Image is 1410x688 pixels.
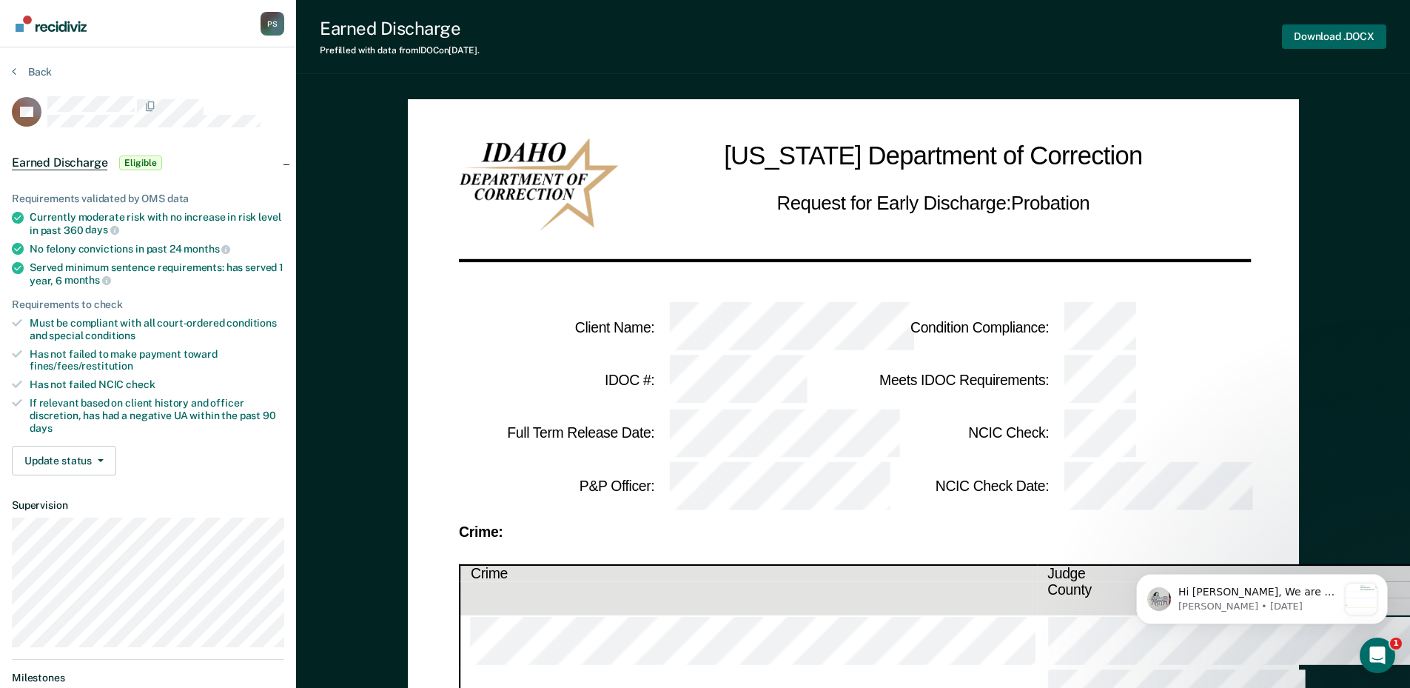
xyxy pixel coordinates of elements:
td: NCIC Check Date : [853,460,1050,513]
button: Back [12,65,52,79]
div: Served minimum sentence requirements: has served 1 year, 6 [30,261,284,287]
div: Requirements to check [12,298,284,311]
h1: [US_STATE] Department of Correction [724,138,1143,176]
div: P S [261,12,284,36]
div: Has not failed NCIC [30,378,284,391]
div: If relevant based on client history and officer discretion, has had a negative UA within the past 90 [30,397,284,434]
td: NCIC Check : [853,407,1050,461]
span: Eligible [119,156,161,170]
td: IDOC # : [459,354,656,407]
div: Requirements validated by OMS data [12,193,284,205]
span: check [126,378,155,390]
h2: Request for Early Discharge: Probation [776,189,1090,218]
button: Download .DOCX [1282,24,1386,49]
img: IDOC Logo [459,138,619,230]
div: Prefilled with data from IDOC on [DATE] . [320,45,480,56]
div: Earned Discharge [320,18,480,39]
span: 1 [1390,638,1402,649]
iframe: Intercom live chat [1360,638,1395,673]
div: Crime: [459,527,1248,539]
dt: Supervision [12,499,284,512]
span: fines/fees/restitution [30,360,133,372]
th: Crime [460,566,1037,583]
div: No felony convictions in past 24 [30,242,284,256]
dt: Milestones [12,672,284,684]
span: Earned Discharge [12,156,107,170]
div: Must be compliant with all court-ordered conditions and special [30,317,284,342]
p: Message from Kim, sent 1d ago [64,56,224,69]
span: months [184,243,230,255]
button: Profile dropdown button [261,12,284,36]
div: Has not failed to make payment toward [30,348,284,373]
div: Currently moderate risk with no increase in risk level in past 360 [30,211,284,236]
td: Full Term Release Date : [459,407,656,461]
td: Meets IDOC Requirements : [853,354,1050,407]
img: Recidiviz [16,16,87,32]
td: Client Name : [459,301,656,354]
span: conditions [85,330,135,341]
span: months [64,274,111,286]
iframe: Intercom notifications message [1114,544,1410,648]
button: Update status [12,446,116,475]
td: P&P Officer : [459,460,656,513]
span: days [85,224,118,236]
span: days [30,422,52,434]
span: Hi [PERSON_NAME], We are so excited to announce a brand new feature: AI case note search! 📣 Findi... [64,41,224,421]
td: Condition Compliance : [853,301,1050,354]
